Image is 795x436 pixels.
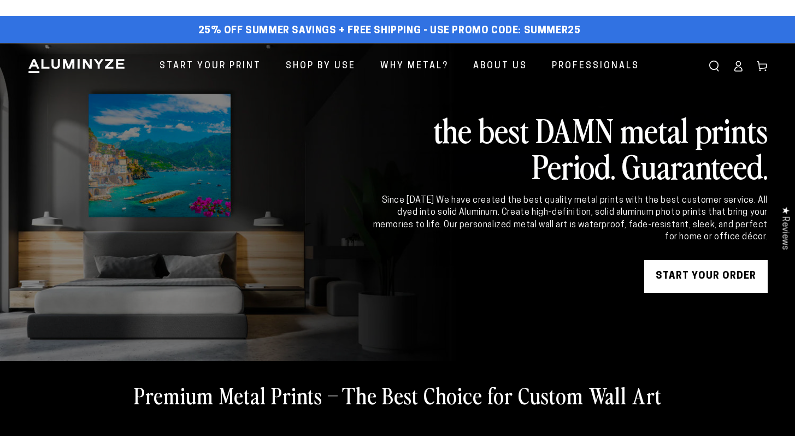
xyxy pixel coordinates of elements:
a: About Us [465,52,535,81]
span: Why Metal? [380,58,449,74]
span: Shop By Use [286,58,356,74]
a: START YOUR Order [644,260,768,293]
span: 25% off Summer Savings + Free Shipping - Use Promo Code: SUMMER25 [198,25,581,37]
a: Why Metal? [372,52,457,81]
div: Click to open Judge.me floating reviews tab [774,198,795,258]
h2: Premium Metal Prints – The Best Choice for Custom Wall Art [134,381,662,409]
div: Since [DATE] We have created the best quality metal prints with the best customer service. All dy... [371,195,768,244]
img: Aluminyze [27,58,126,74]
span: Professionals [552,58,639,74]
h2: the best DAMN metal prints Period. Guaranteed. [371,111,768,184]
a: Professionals [544,52,647,81]
a: Shop By Use [278,52,364,81]
span: About Us [473,58,527,74]
a: Start Your Print [151,52,269,81]
span: Start Your Print [160,58,261,74]
summary: Search our site [702,54,726,78]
